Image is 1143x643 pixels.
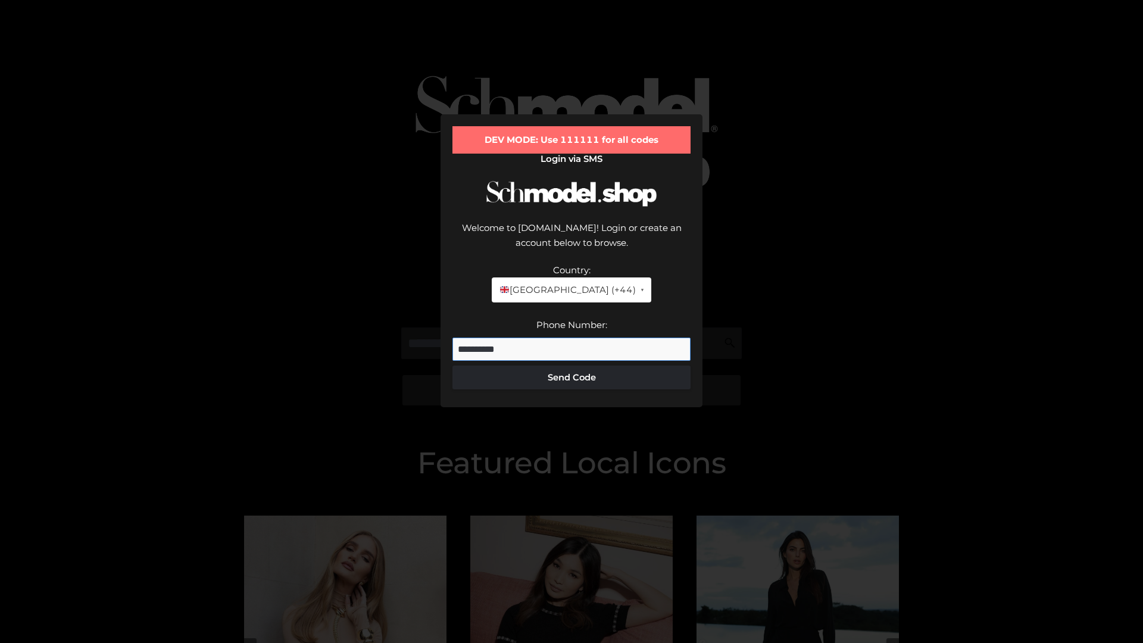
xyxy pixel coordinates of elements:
[536,319,607,330] label: Phone Number:
[452,126,691,154] div: DEV MODE: Use 111111 for all codes
[452,154,691,164] h2: Login via SMS
[452,366,691,389] button: Send Code
[482,170,661,217] img: Schmodel Logo
[553,264,591,276] label: Country:
[500,285,509,294] img: 🇬🇧
[499,282,635,298] span: [GEOGRAPHIC_DATA] (+44)
[452,220,691,263] div: Welcome to [DOMAIN_NAME]! Login or create an account below to browse.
